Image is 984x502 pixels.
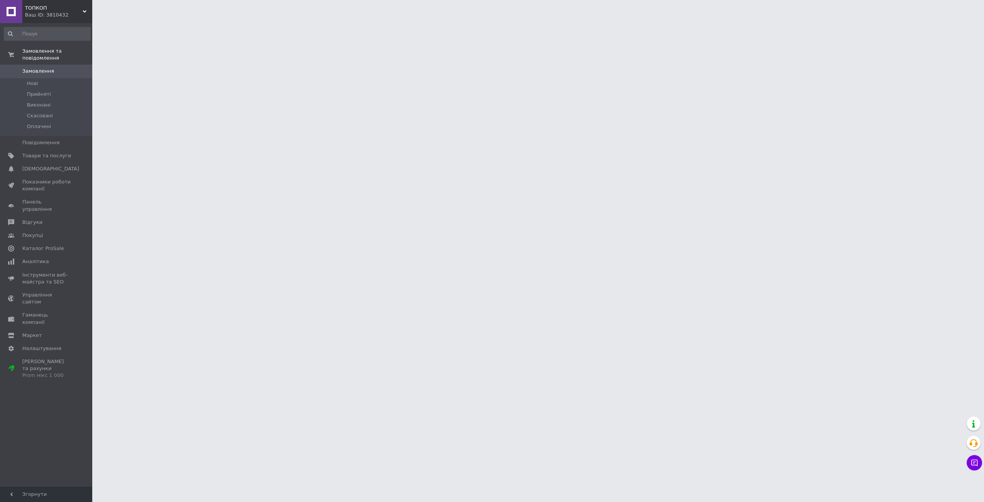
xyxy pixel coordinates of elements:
span: Нові [27,80,38,87]
span: Скасовані [27,112,53,119]
span: Замовлення [22,68,54,75]
span: Налаштування [22,345,61,352]
span: Показники роботи компанії [22,178,71,192]
span: ТОПКОП [25,5,83,12]
div: Ваш ID: 3810432 [25,12,92,18]
span: [PERSON_NAME] та рахунки [22,358,71,379]
span: Аналітика [22,258,49,265]
span: Управління сайтом [22,292,71,305]
button: Чат з покупцем [967,455,982,470]
span: Каталог ProSale [22,245,64,252]
div: Prom мікс 1 000 [22,372,71,379]
span: Виконані [27,102,51,108]
span: Гаманець компанії [22,312,71,325]
span: Повідомлення [22,139,60,146]
span: Прийняті [27,91,51,98]
span: Товари та послуги [22,152,71,159]
span: Маркет [22,332,42,339]
span: Оплачені [27,123,51,130]
input: Пошук [4,27,91,41]
span: Панель управління [22,198,71,212]
span: [DEMOGRAPHIC_DATA] [22,165,79,172]
span: Інструменти веб-майстра та SEO [22,272,71,285]
span: Відгуки [22,219,42,226]
span: Покупці [22,232,43,239]
span: Замовлення та повідомлення [22,48,92,62]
